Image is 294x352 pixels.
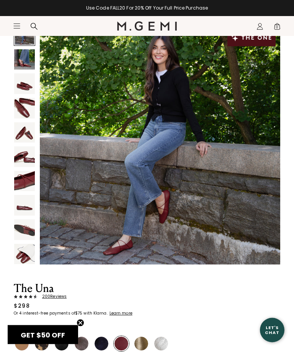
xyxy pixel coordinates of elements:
img: The Una [14,244,35,265]
a: 200Reviews [14,295,173,299]
img: The Una [14,220,35,240]
span: 0 [273,24,281,32]
h1: The Una [14,283,173,295]
klarna-placement-style-cta: Learn more [109,311,132,316]
img: Gold [134,337,148,351]
img: The Una [14,50,35,70]
klarna-placement-style-body: Or 4 interest-free payments of [14,311,75,316]
img: Burgundy [114,337,128,351]
button: Open site menu [13,22,21,30]
span: GET $50 OFF [21,330,65,340]
img: The Una [14,147,35,167]
img: The Una [14,195,35,216]
klarna-placement-style-body: with Klarna [83,311,108,316]
img: Midnight Blue [95,337,108,351]
img: The Una [14,98,35,119]
div: $298 [14,302,30,310]
div: Let's Chat [260,325,284,335]
button: Close teaser [77,319,84,327]
img: The Una [14,171,35,192]
img: The Una [14,123,35,143]
img: Silver [154,337,168,351]
img: The Una [40,25,280,265]
div: GET $50 OFFClose teaser [8,325,78,344]
klarna-placement-style-amount: $75 [75,311,82,316]
a: Learn more [109,311,132,316]
img: The Una [14,74,35,94]
span: 200 Review s [38,295,67,299]
img: Cocoa [75,337,88,351]
img: M.Gemi [117,21,177,31]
